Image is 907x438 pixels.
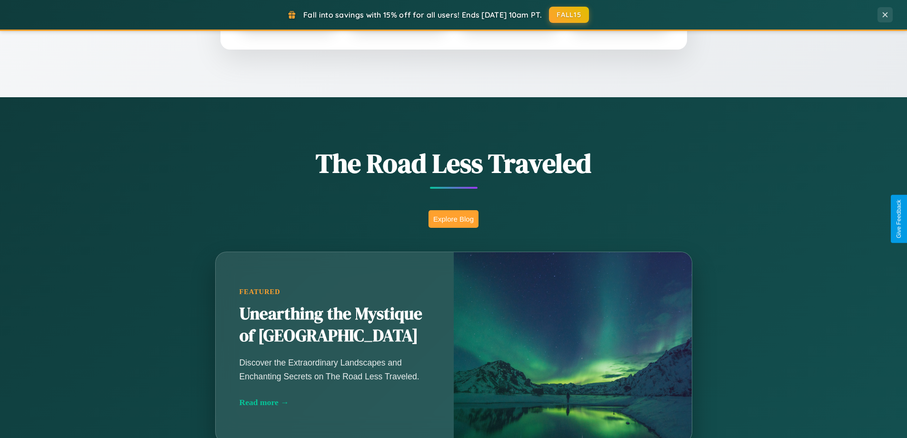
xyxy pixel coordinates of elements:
p: Discover the Extraordinary Landscapes and Enchanting Secrets on The Road Less Traveled. [239,356,430,383]
div: Read more → [239,397,430,407]
div: Featured [239,288,430,296]
h2: Unearthing the Mystique of [GEOGRAPHIC_DATA] [239,303,430,347]
div: Give Feedback [896,200,902,238]
button: FALL15 [549,7,589,23]
h1: The Road Less Traveled [168,145,739,182]
button: Explore Blog [429,210,478,228]
span: Fall into savings with 15% off for all users! Ends [DATE] 10am PT. [303,10,542,20]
